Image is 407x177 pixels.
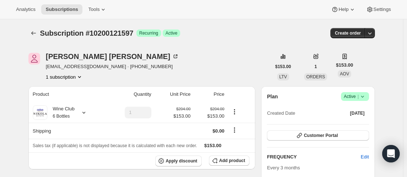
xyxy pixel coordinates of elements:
th: Price [193,86,226,102]
th: Shipping [28,123,105,139]
button: $153.00 [271,62,295,72]
span: Create order [335,30,361,36]
span: Tools [88,7,100,12]
span: Edit [361,153,369,161]
span: Apply discount [166,158,197,164]
button: [DATE] [346,108,369,118]
span: $0.00 [213,128,225,134]
span: $153.00 [275,64,291,70]
span: James Murphy [28,53,40,64]
button: Settings [362,4,395,15]
span: Active [344,93,366,100]
span: Every 3 months [267,165,300,170]
span: | [357,94,358,99]
h2: FREQUENCY [267,153,361,161]
small: $204.00 [210,107,224,111]
small: 6 Bottles [53,114,70,119]
div: Open Intercom Messenger [382,145,400,162]
span: Customer Portal [304,133,338,138]
th: Product [28,86,105,102]
span: AOV [340,71,349,76]
span: $153.00 [195,113,224,120]
small: $204.00 [176,107,190,111]
button: Subscriptions [41,4,82,15]
button: Product actions [229,108,240,116]
span: $153.00 [336,62,353,69]
button: Product actions [46,73,83,80]
span: $153.00 [173,113,190,120]
button: Add product [209,156,249,166]
span: Subscription #10200121597 [40,29,133,37]
span: Add product [219,158,245,164]
span: Recurring [139,30,158,36]
button: Shipping actions [229,126,240,134]
span: $153.00 [204,143,221,148]
span: 1 [314,64,317,70]
span: Sales tax (if applicable) is not displayed because it is calculated with each new order. [33,143,197,148]
span: LTV [279,74,287,79]
button: Tools [84,4,111,15]
img: product img [33,105,47,120]
button: Apply discount [155,156,202,166]
span: Active [166,30,178,36]
button: Analytics [12,4,40,15]
span: Settings [373,7,391,12]
div: Wine Club [47,105,75,120]
button: Customer Portal [267,130,369,141]
div: [PERSON_NAME] [PERSON_NAME] [46,53,179,60]
span: ORDERS [306,74,325,79]
h2: Plan [267,93,278,100]
span: [EMAIL_ADDRESS][DOMAIN_NAME] · [PHONE_NUMBER] [46,63,179,70]
span: Help [338,7,348,12]
span: Created Date [267,110,295,117]
button: Subscriptions [28,28,39,38]
button: Create order [330,28,365,38]
span: Subscriptions [46,7,78,12]
th: Unit Price [154,86,193,102]
button: Help [327,4,360,15]
button: Edit [356,151,373,163]
button: 1 [310,62,321,72]
span: [DATE] [350,110,365,116]
th: Quantity [105,86,154,102]
span: Analytics [16,7,35,12]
